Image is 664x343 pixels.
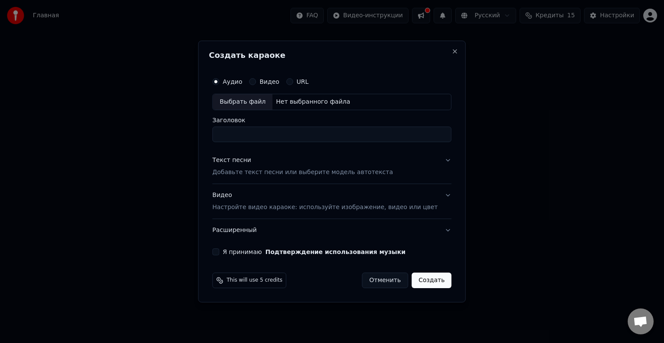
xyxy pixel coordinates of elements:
span: This will use 5 credits [227,277,282,284]
h2: Создать караоке [209,51,455,59]
button: Отменить [362,273,408,288]
button: Расширенный [212,219,451,241]
button: Текст песниДобавьте текст песни или выберите модель автотекста [212,149,451,184]
div: Нет выбранного файла [272,98,354,106]
div: Видео [212,191,437,212]
div: Выбрать файл [213,94,272,110]
button: ВидеоНастройте видео караоке: используйте изображение, видео или цвет [212,184,451,219]
p: Добавьте текст песни или выберите модель автотекста [212,168,393,177]
div: Текст песни [212,156,251,165]
label: Я принимаю [223,249,405,255]
p: Настройте видео караоке: используйте изображение, видео или цвет [212,203,437,212]
label: Видео [259,79,279,85]
button: Я принимаю [265,249,405,255]
label: Заголовок [212,117,451,123]
button: Создать [412,273,451,288]
label: Аудио [223,79,242,85]
label: URL [297,79,309,85]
